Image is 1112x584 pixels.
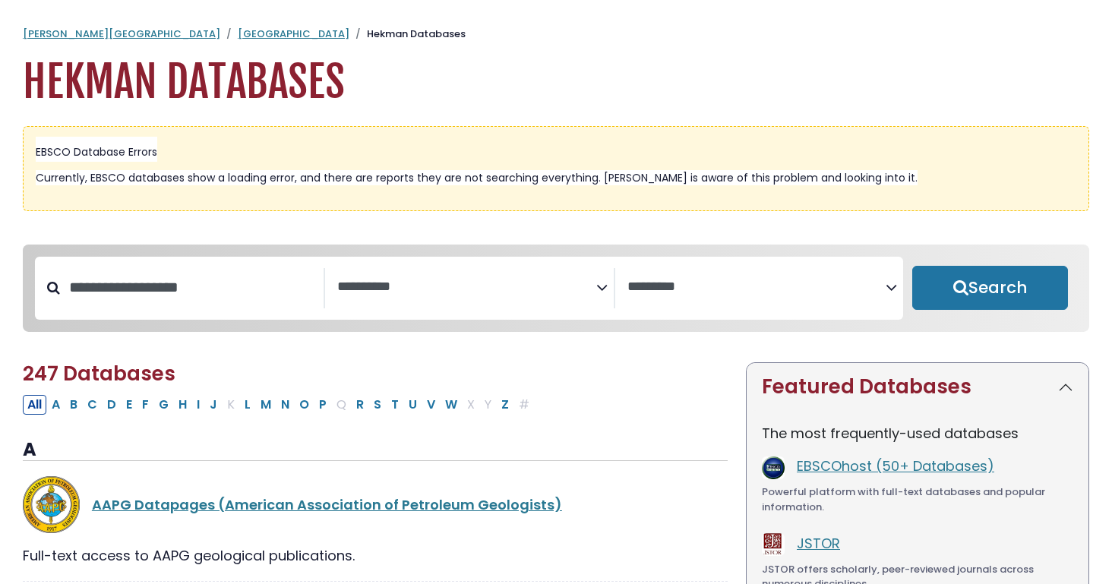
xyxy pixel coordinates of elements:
span: EBSCO Database Errors [36,144,157,159]
p: The most frequently-used databases [762,423,1073,444]
a: JSTOR [797,534,840,553]
a: AAPG Datapages (American Association of Petroleum Geologists) [92,495,562,514]
h3: A [23,439,728,462]
div: Alpha-list to filter by first letter of database name [23,394,535,413]
li: Hekman Databases [349,27,466,42]
div: Powerful platform with full-text databases and popular information. [762,485,1073,514]
nav: Search filters [23,245,1089,333]
a: [GEOGRAPHIC_DATA] [238,27,349,41]
button: Filter Results P [314,395,331,415]
input: Search database by title or keyword [60,275,324,300]
span: Currently, EBSCO databases show a loading error, and there are reports they are not searching eve... [36,170,918,185]
textarea: Search [627,279,886,295]
button: Filter Results F [137,395,153,415]
button: Filter Results G [154,395,173,415]
button: Filter Results N [276,395,294,415]
button: All [23,395,46,415]
button: Filter Results V [422,395,440,415]
button: Filter Results J [205,395,222,415]
button: Filter Results W [441,395,462,415]
a: EBSCOhost (50+ Databases) [797,456,994,475]
button: Filter Results S [369,395,386,415]
button: Filter Results A [47,395,65,415]
button: Filter Results U [404,395,422,415]
nav: breadcrumb [23,27,1089,42]
button: Filter Results H [174,395,191,415]
button: Filter Results L [240,395,255,415]
span: 247 Databases [23,360,175,387]
button: Filter Results I [192,395,204,415]
button: Submit for Search Results [912,266,1068,310]
div: Full-text access to AAPG geological publications. [23,545,728,566]
textarea: Search [337,279,596,295]
button: Filter Results E [122,395,137,415]
button: Filter Results Z [497,395,513,415]
button: Filter Results B [65,395,82,415]
button: Filter Results R [352,395,368,415]
button: Filter Results M [256,395,276,415]
button: Filter Results O [295,395,314,415]
a: [PERSON_NAME][GEOGRAPHIC_DATA] [23,27,220,41]
button: Filter Results T [387,395,403,415]
button: Filter Results C [83,395,102,415]
button: Featured Databases [747,363,1088,411]
h1: Hekman Databases [23,57,1089,108]
button: Filter Results D [103,395,121,415]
